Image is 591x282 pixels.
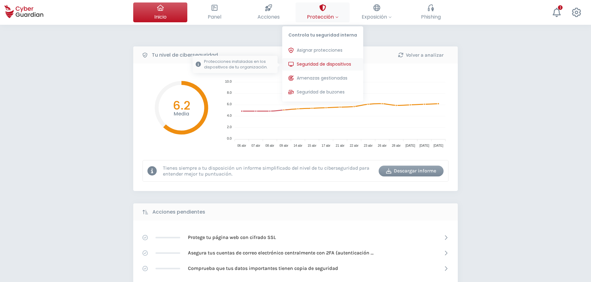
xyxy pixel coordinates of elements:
tspan: 0.0 [227,137,232,140]
button: Panel [187,2,241,22]
span: Seguridad de buzones [297,89,345,95]
tspan: 23 abr [364,144,373,147]
button: Descargar informe [379,166,444,176]
tspan: 26 abr [378,144,387,147]
tspan: 14 abr [294,144,303,147]
span: Exposición [362,13,392,21]
tspan: [DATE] [434,144,444,147]
button: Acciones [241,2,295,22]
tspan: 08 abr [266,144,274,147]
tspan: 6.0 [227,102,232,106]
button: Phishing [404,2,458,22]
tspan: 17 abr [322,144,331,147]
tspan: 2.0 [227,125,232,129]
tspan: 22 abr [350,144,359,147]
tspan: 21 abr [336,144,345,147]
span: Protección [307,13,338,21]
p: Protege tu página web con cifrado SSL [188,234,276,241]
p: Asegura tus cuentas de correo electrónico centralmente con 2FA (autenticación [PERSON_NAME] factor) [188,249,373,256]
div: Descargar informe [383,167,439,175]
div: 1 [558,5,563,10]
span: Inicio [154,13,167,21]
span: Asignar protecciones [297,47,342,54]
p: Protecciones instaladas en los dispositivos de tu organización. [204,59,274,70]
b: Tu nivel de ciberseguridad [152,51,218,59]
span: Panel [208,13,221,21]
button: Asignar protecciones [282,44,363,57]
tspan: 10.0 [225,80,232,83]
button: ProtecciónControla tu seguridad internaAsignar proteccionesSeguridad de dispositivosProtecciones ... [295,2,350,22]
tspan: 07 abr [251,144,260,147]
tspan: 4.0 [227,114,232,117]
tspan: [DATE] [406,144,415,147]
p: Comprueba que tus datos importantes tienen copia de seguridad [188,265,338,272]
tspan: 15 abr [308,144,317,147]
span: Seguridad de dispositivos [297,61,351,67]
button: Exposición [350,2,404,22]
tspan: 28 abr [392,144,401,147]
tspan: 09 abr [279,144,288,147]
button: Seguridad de buzones [282,86,363,98]
tspan: [DATE] [419,144,429,147]
button: Amenazas gestionadas [282,72,363,85]
button: Seguridad de dispositivosProtecciones instaladas en los dispositivos de tu organización. [282,58,363,71]
button: Volver a analizar [388,50,453,60]
p: Tienes siempre a tu disposición un informe simplificado del nivel de tu ciberseguridad para enten... [163,165,374,177]
span: Phishing [421,13,441,21]
b: Acciones pendientes [152,208,205,216]
span: Acciones [257,13,280,21]
span: Amenazas gestionadas [297,75,347,81]
tspan: 06 abr [237,144,246,147]
p: Controla tu seguridad interna [282,26,363,41]
button: Inicio [133,2,187,22]
div: Volver a analizar [393,51,449,59]
tspan: 8.0 [227,91,232,94]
